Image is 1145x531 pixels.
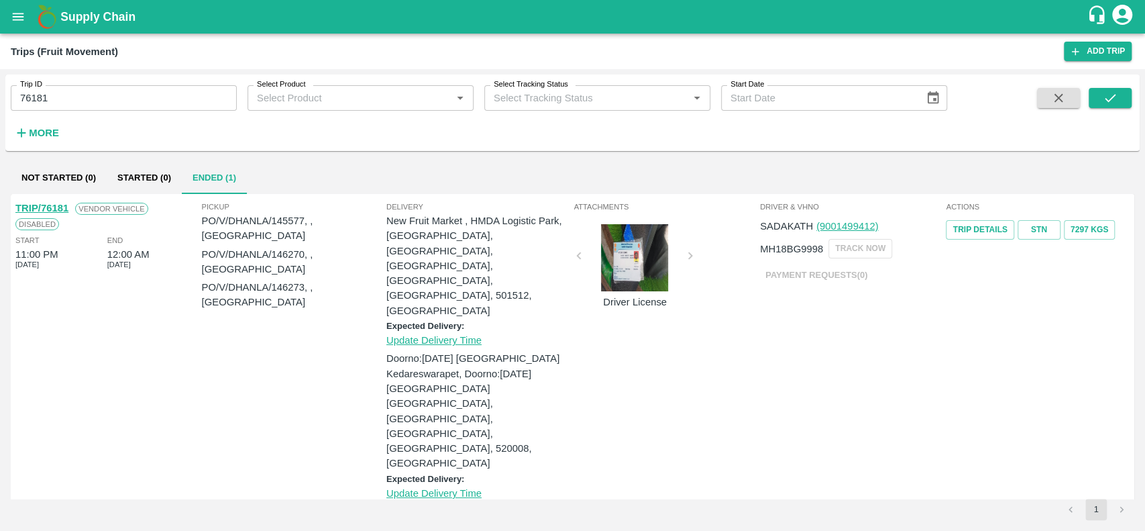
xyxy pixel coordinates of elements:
span: SADAKATH [760,221,813,232]
p: New Fruit Market , HMDA Logistic Park, [GEOGRAPHIC_DATA], [GEOGRAPHIC_DATA], [GEOGRAPHIC_DATA], [... [386,213,571,318]
button: Ended (1) [182,162,247,194]
span: Attachments [574,201,757,213]
span: End [107,234,123,246]
span: Delivery [386,201,571,213]
strong: More [29,128,59,138]
p: PO/V/DHANLA/146270, , [GEOGRAPHIC_DATA] [202,247,386,277]
span: Pickup [202,201,386,213]
a: Trip Details [946,220,1014,240]
a: TRIP/76181 [15,203,68,213]
button: 7297 Kgs [1064,220,1115,240]
span: [DATE] [15,258,39,271]
button: Open [451,89,469,107]
div: Trips (Fruit Movement) [11,43,118,60]
input: Start Date [721,85,915,111]
button: open drawer [3,1,34,32]
a: Update Delivery Time [386,335,482,346]
input: Enter Trip ID [11,85,237,111]
p: Driver License [584,295,685,309]
button: page 1 [1085,499,1107,520]
span: Disabled [15,218,59,230]
p: MH18BG9998 [760,242,823,256]
span: Start [15,234,39,246]
p: PO/V/DHANLA/146273, , [GEOGRAPHIC_DATA] [202,280,386,310]
div: account of current user [1110,3,1134,31]
label: Select Tracking Status [494,79,568,90]
p: PO/V/DHANLA/145577, , [GEOGRAPHIC_DATA] [202,213,386,244]
input: Select Tracking Status [488,89,667,107]
label: Expected Delivery: [386,321,464,331]
label: Expected Delivery: [386,474,464,484]
button: Not Started (0) [11,162,107,194]
nav: pagination navigation [1058,499,1134,520]
label: Trip ID [20,79,42,90]
span: Driver & VHNo [760,201,944,213]
a: Add Trip [1064,42,1132,61]
button: Open [688,89,706,107]
a: Supply Chain [60,7,1087,26]
div: 11:00 PM [15,247,58,262]
button: Choose date [920,85,946,111]
div: 12:00 AM [107,247,150,262]
span: Vendor Vehicle [75,203,148,215]
a: (9001499412) [816,221,878,232]
button: More [11,122,62,144]
span: Actions [946,201,1130,213]
img: logo [34,3,60,30]
div: customer-support [1087,5,1110,29]
p: Doorno:[DATE] [GEOGRAPHIC_DATA] Kedareswarapet, Doorno:[DATE] [GEOGRAPHIC_DATA] [GEOGRAPHIC_DATA]... [386,351,571,471]
b: Supply Chain [60,10,135,23]
span: [DATE] [107,258,131,271]
button: Started (0) [107,162,182,194]
label: Select Product [257,79,305,90]
label: Start Date [730,79,764,90]
input: Select Product [252,89,447,107]
a: Update Delivery Time [386,488,482,499]
a: STN [1018,220,1060,240]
